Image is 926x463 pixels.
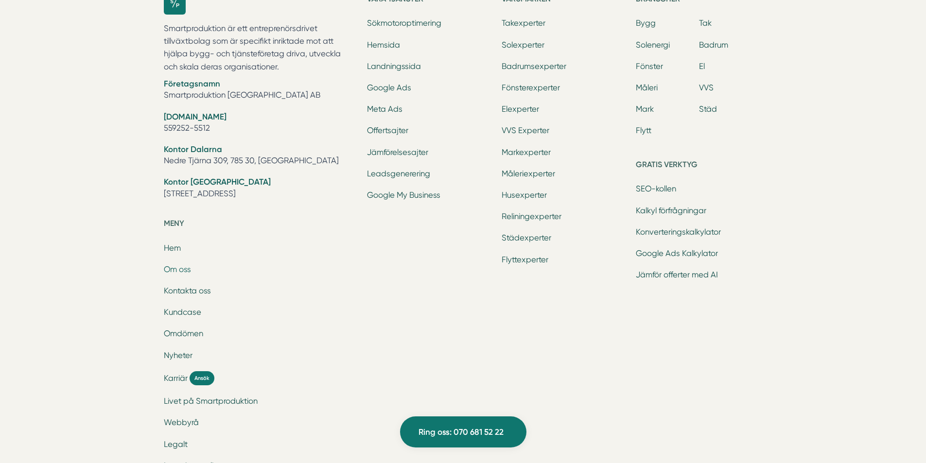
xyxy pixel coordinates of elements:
[636,83,658,92] a: Måleri
[164,243,181,253] a: Hem
[367,18,441,28] a: Sökmotoroptimering
[164,144,356,169] li: Nedre Tjärna 309, 785 30, [GEOGRAPHIC_DATA]
[367,148,428,157] a: Jämförelsesajter
[164,111,356,136] li: 559252-5512
[164,396,258,406] a: Livet på Smartproduktion
[502,40,544,50] a: Solexperter
[164,308,201,317] a: Kundcase
[164,329,203,338] a: Omdömen
[636,126,651,135] a: Flytt
[502,233,551,242] a: Städexperter
[367,104,402,114] a: Meta Ads
[367,169,430,178] a: Leadsgenerering
[190,371,214,385] span: Ansök
[164,217,356,233] h5: Meny
[164,418,199,427] a: Webbyrå
[367,83,411,92] a: Google Ads
[164,79,220,88] strong: Företagsnamn
[400,416,526,447] a: Ring oss: 070 681 52 22
[636,104,654,114] a: Mark
[699,62,705,71] a: El
[367,62,421,71] a: Landningssida
[636,184,676,193] a: SEO-kollen
[502,62,566,71] a: Badrumsexperter
[367,40,400,50] a: Hemsida
[636,270,718,279] a: Jämför offerter med AI
[636,18,656,28] a: Bygg
[419,426,504,439] span: Ring oss: 070 681 52 22
[164,177,271,187] strong: Kontor [GEOGRAPHIC_DATA]
[164,286,211,295] a: Kontakta oss
[502,104,539,114] a: Elexperter
[164,78,356,103] li: Smartproduktion [GEOGRAPHIC_DATA] AB
[164,22,356,74] p: Smartproduktion är ett entreprenörsdrivet tillväxtbolag som är specifikt inriktade mot att hjälpa...
[636,227,721,237] a: Konverteringskalkylator
[164,176,356,201] li: [STREET_ADDRESS]
[164,373,188,384] span: Karriär
[164,144,222,154] strong: Kontor Dalarna
[636,206,706,215] a: Kalkyl förfrågningar
[502,148,551,157] a: Markexperter
[636,249,718,258] a: Google Ads Kalkylator
[636,40,670,50] a: Solenergi
[164,351,192,360] a: Nyheter
[699,40,728,50] a: Badrum
[164,371,356,385] a: Karriär Ansök
[636,62,663,71] a: Fönster
[502,190,547,200] a: Husexperter
[164,265,191,274] a: Om oss
[502,169,555,178] a: Måleriexperter
[699,83,714,92] a: VVS
[636,158,762,174] h5: Gratis verktyg
[502,18,545,28] a: Takexperter
[502,126,549,135] a: VVS Experter
[502,255,548,264] a: Flyttexperter
[502,212,561,221] a: Reliningexperter
[164,440,188,449] a: Legalt
[367,126,408,135] a: Offertsajter
[699,104,717,114] a: Städ
[367,190,440,200] a: Google My Business
[502,83,560,92] a: Fönsterexperter
[164,112,227,121] strong: [DOMAIN_NAME]
[699,18,712,28] a: Tak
